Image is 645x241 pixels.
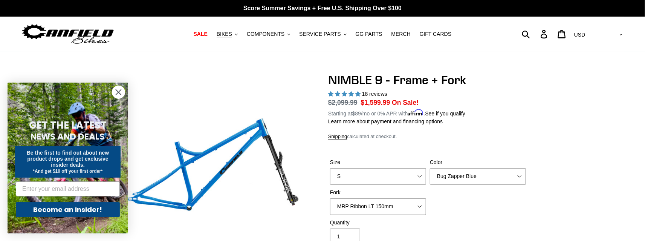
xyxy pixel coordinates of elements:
[430,158,526,166] label: Color
[194,31,208,37] span: SALE
[330,158,426,166] label: Size
[425,111,466,117] a: See if you qualify - Learn more about Affirm Financing (opens in modal)
[526,26,545,42] input: Search
[328,91,362,97] span: 4.89 stars
[328,133,528,140] div: calculated at checkout.
[21,22,115,46] img: Canfield Bikes
[213,29,241,39] button: BIKES
[247,31,284,37] span: COMPONENTS
[328,134,347,140] a: Shipping
[31,130,105,143] span: NEWS AND DEALS
[243,29,294,39] button: COMPONENTS
[391,31,411,37] span: MERCH
[16,181,120,196] input: Enter your email address
[388,29,414,39] a: MERCH
[330,219,426,227] label: Quantity
[361,99,390,106] span: $1,599.99
[217,31,232,37] span: BIKES
[299,31,341,37] span: SERVICE PARTS
[408,109,424,116] span: Affirm
[362,91,387,97] span: 18 reviews
[295,29,350,39] button: SERVICE PARTS
[112,86,125,99] button: Close dialog
[330,189,426,196] label: Fork
[328,118,443,124] a: Learn more about payment and financing options
[328,108,465,118] p: Starting at /mo or 0% APR with .
[16,202,120,217] button: Become an Insider!
[27,150,109,168] span: Be the first to find out about new product drops and get exclusive insider deals.
[190,29,211,39] a: SALE
[328,73,528,87] h1: NIMBLE 9 - Frame + Fork
[416,29,455,39] a: GIFT CARDS
[356,31,382,37] span: GG PARTS
[392,98,419,107] span: On Sale!
[352,29,386,39] a: GG PARTS
[352,111,361,117] span: $89
[29,118,107,132] span: GET THE LATEST
[420,31,452,37] span: GIFT CARDS
[33,169,102,174] span: *And get $10 off your first order*
[328,99,358,106] s: $2,099.99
